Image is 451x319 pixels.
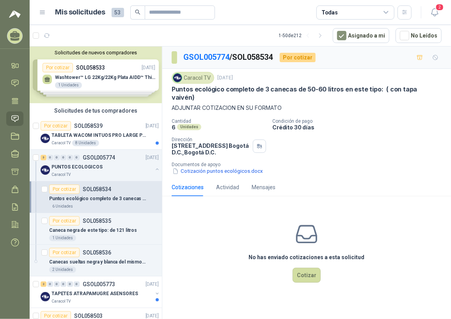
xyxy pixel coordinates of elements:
div: 0 [60,155,66,160]
p: SOL058539 [74,123,103,129]
span: 2 [435,4,444,11]
p: Crédito 30 días [272,124,448,131]
div: 0 [47,155,53,160]
button: Asignado a mi [333,28,389,43]
img: Company Logo [41,134,50,143]
p: Caracol TV [51,140,71,146]
p: Dirección [172,137,250,142]
div: Actividad [216,183,239,192]
a: GSOL005774 [183,52,229,62]
button: No Leídos [396,28,442,43]
h1: Mis solicitudes [55,7,105,18]
div: Caracol TV [172,72,214,84]
a: Por cotizarSOL058535Caneca negra de este tipo: de 121 litros1 Unidades [30,213,162,245]
div: 0 [74,281,80,287]
div: Unidades [177,124,201,130]
div: 0 [54,155,60,160]
div: 2 [41,281,46,287]
p: [DATE] [146,154,159,161]
div: 0 [47,281,53,287]
button: 2 [428,5,442,20]
p: 6 [172,124,176,131]
p: Puntos ecológico completo de 3 canecas de 50-60 litros en este tipo: ( con tapa vaivén) [172,85,442,102]
a: 3 0 0 0 0 0 GSOL005774[DATE] Company LogoPUNTOS ECOLOGICOSCaracol TV [41,153,160,178]
div: Por cotizar [49,216,80,226]
div: Solicitudes de tus compradores [30,103,162,118]
p: SOL058536 [83,250,111,255]
p: [DATE] [146,281,159,288]
p: Caracol TV [51,298,71,305]
p: TAPETES ATRAPAMUGRE ASENSORES [51,290,138,297]
div: 0 [67,281,73,287]
div: 3 [41,155,46,160]
div: 6 Unidades [49,203,76,210]
button: Solicitudes de nuevos compradores [33,50,159,56]
p: TABLETA WACOM INTUOS PRO LARGE PTK870K0A [51,132,149,139]
a: 2 0 0 0 0 0 GSOL005773[DATE] Company LogoTAPETES ATRAPAMUGRE ASENSORESCaracol TV [41,280,160,305]
p: Caneca negra de este tipo: de 121 litros [49,227,137,234]
span: search [135,9,140,15]
p: [STREET_ADDRESS] Bogotá D.C. , Bogotá D.C. [172,142,250,156]
p: / SOL058534 [183,51,273,63]
img: Logo peakr [9,9,21,19]
p: SOL058534 [83,186,111,192]
p: SOL058535 [83,218,111,224]
p: Documentos de apoyo [172,162,448,167]
div: Por cotizar [49,248,80,257]
p: Cantidad [172,118,266,124]
p: Puntos ecológico completo de 3 canecas de 50-60 litros en este tipo: ( con tapa vaivén) [49,195,146,203]
img: Company Logo [41,292,50,301]
div: Por cotizar [41,121,71,131]
p: SOL058503 [74,313,103,319]
a: Por cotizarSOL058539[DATE] Company LogoTABLETA WACOM INTUOS PRO LARGE PTK870K0ACaracol TV8 Unidades [30,118,162,150]
p: [DATE] [146,122,159,130]
button: Cotizar [293,268,321,283]
div: 2 Unidades [49,267,76,273]
p: PUNTOS ECOLOGICOS [51,163,103,171]
div: Por cotizar [280,53,316,62]
span: 53 [112,8,124,17]
div: 8 Unidades [72,140,99,146]
div: Solicitudes de nuevos compradoresPor cotizarSOL058533[DATE] Washtower™ LG 22Kg/22Kg Plata AIDD™ T... [30,47,162,103]
div: Todas [321,8,338,17]
p: Condición de pago [272,118,448,124]
h3: No has enviado cotizaciones a esta solicitud [249,253,365,262]
div: 0 [67,155,73,160]
div: 1 Unidades [49,235,76,241]
div: Cotizaciones [172,183,204,192]
p: GSOL005774 [83,155,115,160]
p: [DATE] [217,74,233,82]
div: Por cotizar [49,185,80,194]
div: Mensajes [252,183,275,192]
img: Company Logo [173,73,182,82]
div: 0 [54,281,60,287]
p: Caracol TV [51,172,71,178]
a: Por cotizarSOL058534Puntos ecológico completo de 3 canecas de 50-60 litros en este tipo: ( con ta... [30,181,162,213]
img: Company Logo [41,165,50,175]
button: Cotización puntos ecológicos.docx [172,167,264,176]
div: 1 - 50 de 212 [279,29,327,42]
p: GSOL005773 [83,281,115,287]
div: 0 [60,281,66,287]
div: 0 [74,155,80,160]
a: Por cotizarSOL058536Canecas sueltas negra y blanca del mismo tipo 50-60 litros.2 Unidades [30,245,162,276]
p: Canecas sueltas negra y blanca del mismo tipo 50-60 litros. [49,258,146,266]
p: ADJUNTAR COTIZACION EN SU FORMATO [172,104,442,112]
